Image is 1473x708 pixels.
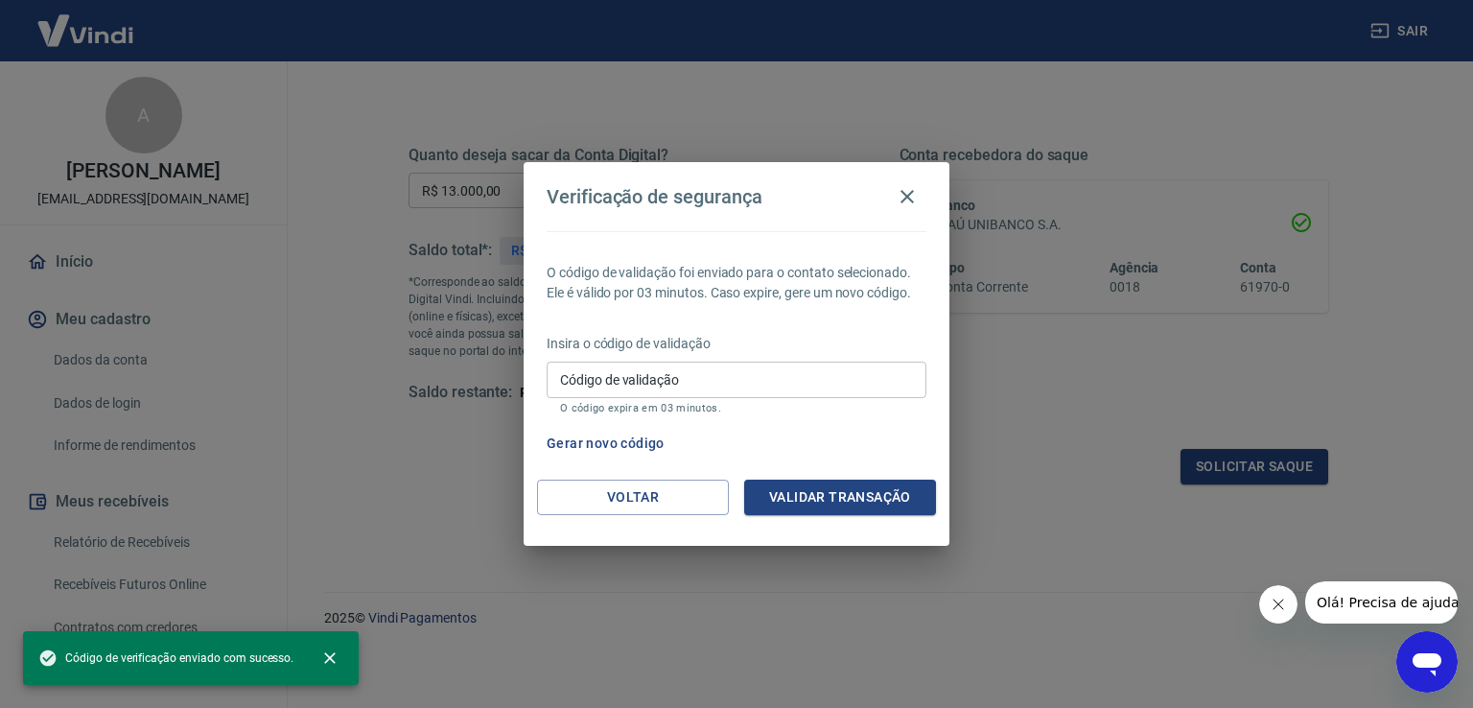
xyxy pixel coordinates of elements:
span: Olá! Precisa de ajuda? [12,13,161,29]
button: Validar transação [744,480,936,515]
p: O código expira em 03 minutos. [560,402,913,414]
p: Insira o código de validação [547,334,926,354]
iframe: Mensagem da empresa [1305,581,1458,624]
h4: Verificação de segurança [547,185,762,208]
iframe: Fechar mensagem [1259,585,1298,624]
button: close [309,637,351,679]
button: Voltar [537,480,729,515]
span: Código de verificação enviado com sucesso. [38,649,293,668]
p: O código de validação foi enviado para o contato selecionado. Ele é válido por 03 minutos. Caso e... [547,263,926,303]
iframe: Botão para abrir a janela de mensagens [1396,631,1458,693]
button: Gerar novo código [539,426,672,461]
